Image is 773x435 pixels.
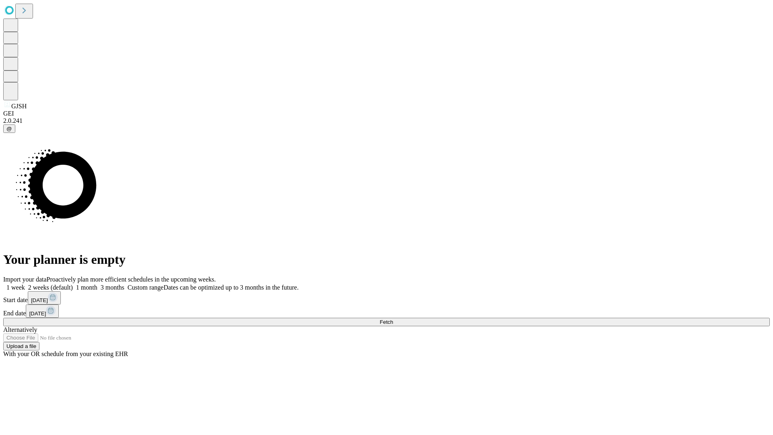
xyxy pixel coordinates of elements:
div: Start date [3,291,770,304]
span: [DATE] [31,297,48,303]
div: GEI [3,110,770,117]
span: Import your data [3,276,47,283]
span: With your OR schedule from your existing EHR [3,350,128,357]
span: Proactively plan more efficient schedules in the upcoming weeks. [47,276,216,283]
span: Alternatively [3,326,37,333]
span: [DATE] [29,311,46,317]
div: End date [3,304,770,318]
button: Upload a file [3,342,39,350]
button: [DATE] [26,304,59,318]
span: 3 months [101,284,124,291]
span: Custom range [128,284,163,291]
button: [DATE] [28,291,61,304]
button: @ [3,124,15,133]
span: Fetch [380,319,393,325]
button: Fetch [3,318,770,326]
span: @ [6,126,12,132]
span: Dates can be optimized up to 3 months in the future. [163,284,298,291]
span: 1 week [6,284,25,291]
h1: Your planner is empty [3,252,770,267]
span: 1 month [76,284,97,291]
span: 2 weeks (default) [28,284,73,291]
div: 2.0.241 [3,117,770,124]
span: GJSH [11,103,27,110]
